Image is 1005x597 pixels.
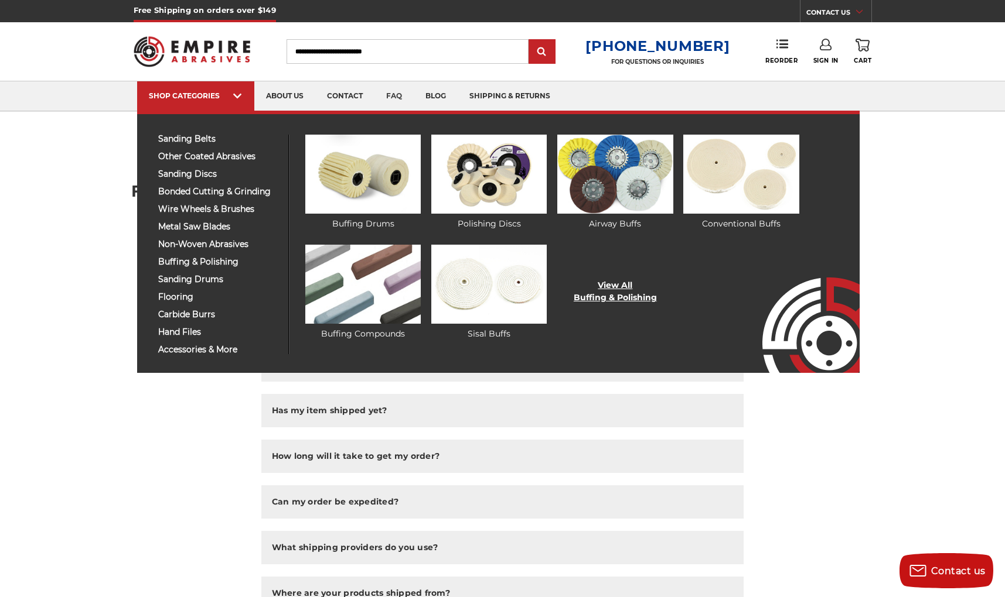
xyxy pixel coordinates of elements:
button: What shipping providers do you use? [261,531,744,564]
img: Empire Abrasives [134,29,251,74]
button: Has my item shipped yet? [261,394,744,427]
img: Polishing Discs [431,135,547,214]
button: Contact us [900,553,993,588]
span: metal saw blades [158,222,280,231]
img: Buffing Drums [305,135,421,214]
button: How long will it take to get my order? [261,440,744,473]
a: Airway Buffs [557,135,673,230]
span: hand files [158,328,280,337]
input: Submit [530,40,554,64]
span: buffing & polishing [158,258,280,266]
img: Sisal Buffs [431,245,547,324]
a: Reorder [765,39,798,64]
a: Sisal Buffs [431,245,547,340]
button: Can my order be expedited? [261,485,744,519]
a: faq [374,81,414,111]
a: contact [315,81,374,111]
span: other coated abrasives [158,152,280,161]
span: sanding drums [158,275,280,284]
span: Contact us [931,565,986,577]
span: non-woven abrasives [158,240,280,249]
a: View AllBuffing & Polishing [574,279,657,304]
h1: FAQ [131,183,874,199]
a: CONTACT US [806,6,871,22]
h2: Has my item shipped yet? [272,404,387,417]
img: Empire Abrasives Logo Image [741,243,860,373]
span: Cart [854,57,871,64]
img: Airway Buffs [557,135,673,214]
div: SHOP CATEGORIES [149,91,243,100]
span: carbide burrs [158,310,280,319]
a: blog [414,81,458,111]
img: Buffing Compounds [305,245,421,324]
span: Reorder [765,57,798,64]
p: FOR QUESTIONS OR INQUIRIES [585,58,730,66]
img: Conventional Buffs [683,135,799,214]
span: sanding belts [158,135,280,143]
a: Polishing Discs [431,135,547,230]
span: sanding discs [158,170,280,179]
span: bonded cutting & grinding [158,187,280,196]
a: shipping & returns [458,81,562,111]
a: Cart [854,39,871,64]
a: [PHONE_NUMBER] [585,37,730,54]
span: flooring [158,293,280,301]
a: Buffing Compounds [305,245,421,340]
h2: How long will it take to get my order? [272,450,440,462]
h2: What shipping providers do you use? [272,541,438,554]
h2: Can my order be expedited? [272,496,399,508]
a: Conventional Buffs [683,135,799,230]
span: accessories & more [158,345,280,354]
a: about us [254,81,315,111]
a: Buffing Drums [305,135,421,230]
span: wire wheels & brushes [158,205,280,214]
span: Sign In [813,57,839,64]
